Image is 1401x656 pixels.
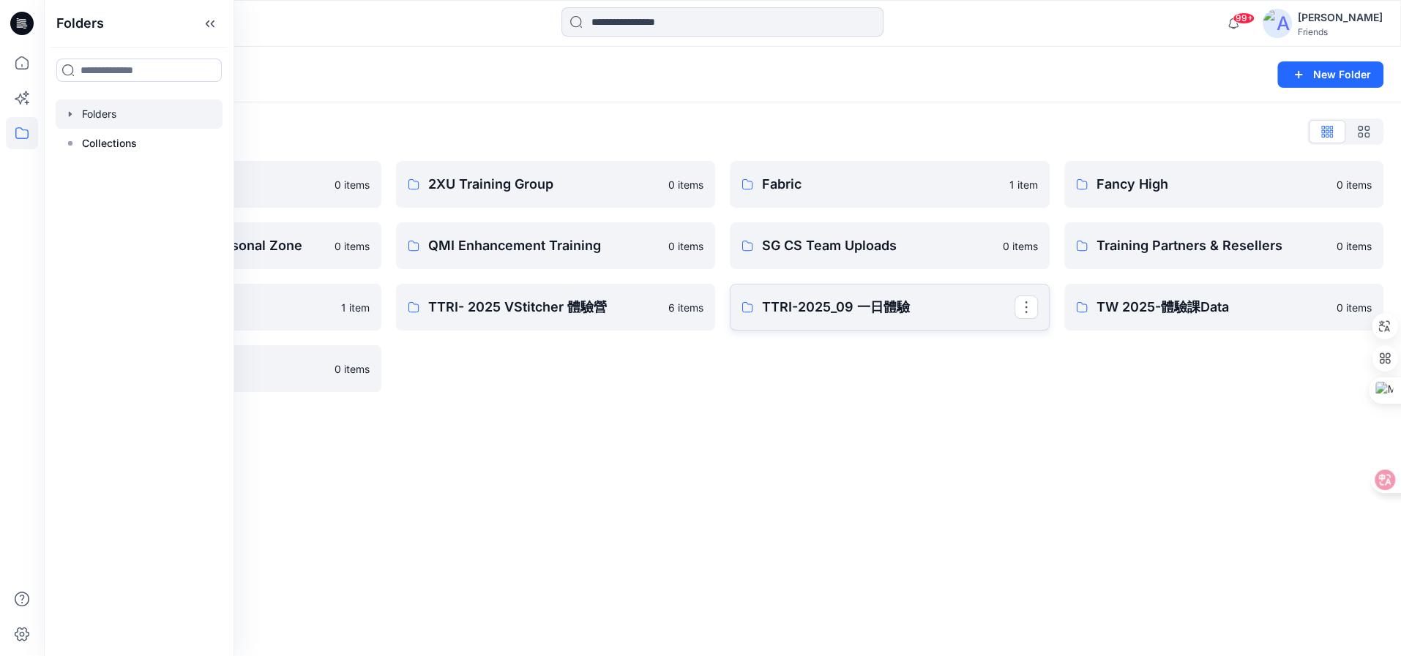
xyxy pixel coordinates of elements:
[1263,9,1292,38] img: avatar
[396,161,716,208] a: 2XU Training Group0 items
[341,300,370,315] p: 1 item
[335,361,370,377] p: 0 items
[428,174,660,195] p: 2XU Training Group
[730,161,1050,208] a: Fabric1 item
[396,284,716,331] a: TTRI- 2025 VStitcher 體驗營6 items
[396,222,716,269] a: QMI Enhancement Training0 items
[335,177,370,192] p: 0 items
[668,238,703,254] p: 0 items
[730,284,1050,331] a: TTRI-2025_09 一日體驗
[1337,177,1372,192] p: 0 items
[428,235,660,256] p: QMI Enhancement Training
[668,177,703,192] p: 0 items
[668,300,703,315] p: 6 items
[1337,300,1372,315] p: 0 items
[762,235,994,256] p: SG CS Team Uploads
[1003,238,1038,254] p: 0 items
[1064,284,1384,331] a: TW 2025-體驗課Data0 items
[1298,26,1383,37] div: Friends
[762,297,1015,317] p: TTRI-2025_09 一日體驗
[1096,235,1329,256] p: Training Partners & Resellers
[82,135,137,152] p: Collections
[1064,222,1384,269] a: Training Partners & Resellers0 items
[428,297,660,317] p: TTRI- 2025 VStitcher 體驗營
[1064,161,1384,208] a: Fancy High0 items
[1298,9,1383,26] div: [PERSON_NAME]
[1233,12,1255,24] span: 99+
[1009,177,1038,192] p: 1 item
[730,222,1050,269] a: SG CS Team Uploads0 items
[1277,61,1383,88] button: New Folder
[762,174,1001,195] p: Fabric
[1337,238,1372,254] p: 0 items
[335,238,370,254] p: 0 items
[1096,174,1329,195] p: Fancy High
[1096,297,1329,317] p: TW 2025-體驗課Data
